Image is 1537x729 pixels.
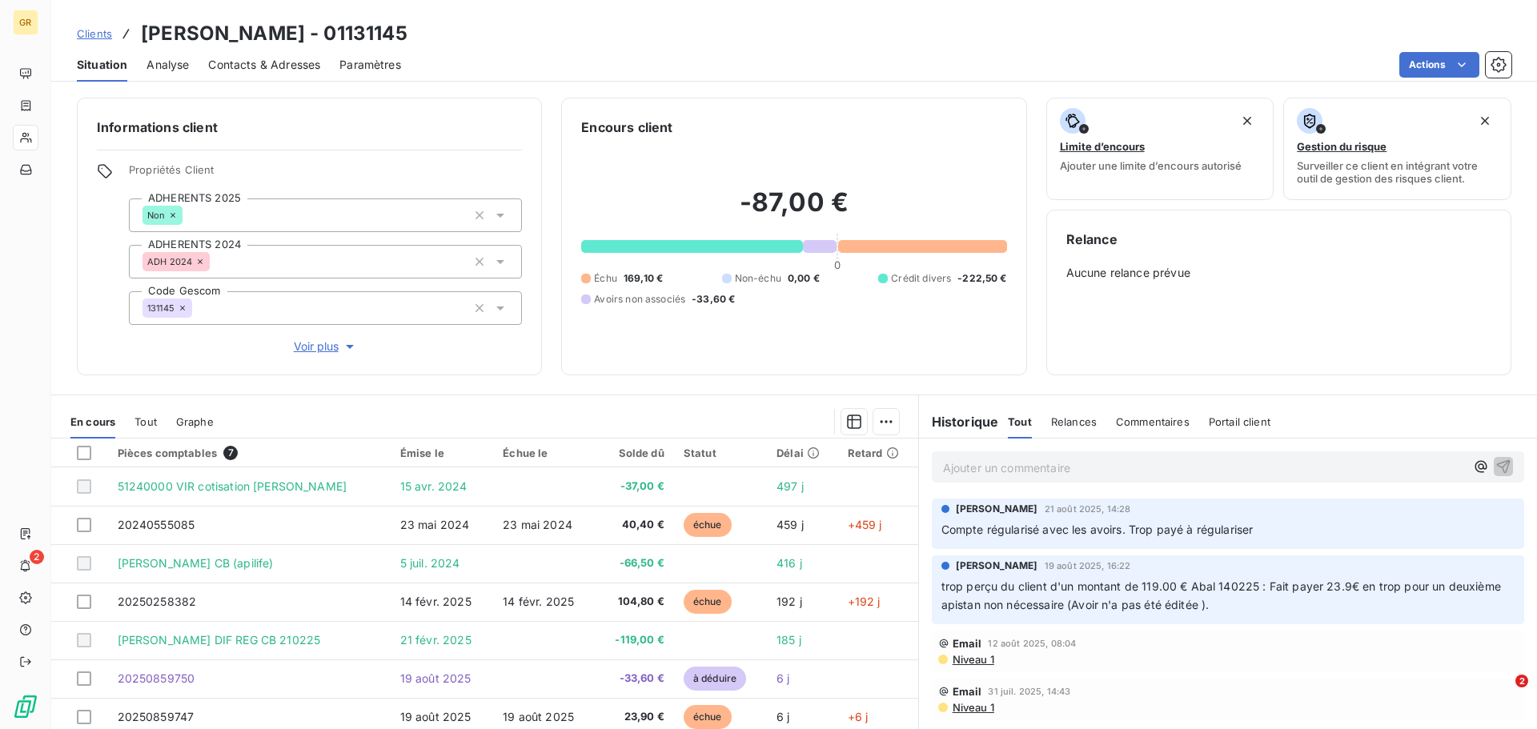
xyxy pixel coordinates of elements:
[692,292,735,306] span: -33,60 €
[1066,230,1491,249] h6: Relance
[777,710,789,723] span: 6 j
[941,579,1504,611] span: trop perçu du client d'un montant de 119.00 € Abal 140225 : Fait payer 23.9€ en trop pour un deux...
[848,595,881,608] span: +192 j
[118,671,195,685] span: 20250859750
[134,415,157,428] span: Tout
[1283,98,1511,200] button: Gestion du risqueSurveiller ce client en intégrant votre outil de gestion des risques client.
[848,710,869,723] span: +6 j
[988,639,1076,648] span: 12 août 2025, 08:04
[777,671,789,685] span: 6 j
[1515,675,1528,687] span: 2
[951,701,994,714] span: Niveau 1
[118,595,197,608] span: 20250258382
[141,19,407,48] h3: [PERSON_NAME] - 01131145
[1060,159,1242,172] span: Ajouter une limite d’encours autorisé
[777,633,801,647] span: 185 j
[400,479,468,493] span: 15 avr. 2024
[147,210,165,220] span: Non
[192,301,205,315] input: Ajouter une valeur
[400,556,460,570] span: 5 juil. 2024
[503,710,574,723] span: 19 août 2025
[956,559,1038,573] span: [PERSON_NAME]
[1066,265,1491,281] span: Aucune relance prévue
[777,595,802,608] span: 192 j
[97,118,522,137] h6: Informations client
[684,705,732,729] span: échue
[118,446,381,460] div: Pièces comptables
[606,594,664,610] span: 104,80 €
[400,447,484,459] div: Émise le
[210,254,223,269] input: Ajouter une valeur
[208,57,320,73] span: Contacts & Adresses
[1483,675,1521,713] iframe: Intercom live chat
[1399,52,1479,78] button: Actions
[951,653,994,666] span: Niveau 1
[118,479,347,493] span: 51240000 VIR cotisation [PERSON_NAME]
[13,694,38,719] img: Logo LeanPay
[339,57,401,73] span: Paramètres
[503,595,574,608] span: 14 févr. 2025
[788,271,820,286] span: 0,00 €
[1046,98,1274,200] button: Limite d’encoursAjouter une limite d’encours autorisé
[1051,415,1097,428] span: Relances
[147,257,192,266] span: ADH 2024
[834,258,841,271] span: 0
[1297,140,1387,153] span: Gestion du risque
[400,595,472,608] span: 14 févr. 2025
[606,632,664,648] span: -119,00 €
[223,446,238,460] span: 7
[129,338,522,355] button: Voir plus
[956,502,1038,516] span: [PERSON_NAME]
[118,518,195,531] span: 20240555085
[684,590,732,614] span: échue
[1060,140,1145,153] span: Limite d’encours
[777,447,828,459] div: Délai
[988,687,1070,696] span: 31 juil. 2025, 14:43
[30,550,44,564] span: 2
[1116,415,1190,428] span: Commentaires
[400,633,472,647] span: 21 févr. 2025
[400,710,472,723] span: 19 août 2025
[1045,561,1131,571] span: 19 août 2025, 16:22
[606,555,664,571] span: -66,50 €
[777,556,802,570] span: 416 j
[606,709,664,725] span: 23,90 €
[183,208,195,222] input: Ajouter une valeur
[146,57,189,73] span: Analyse
[147,303,175,313] span: 131145
[1008,415,1032,428] span: Tout
[594,271,617,286] span: Échu
[129,163,522,186] span: Propriétés Client
[581,118,672,137] h6: Encours client
[777,518,804,531] span: 459 j
[1045,504,1131,514] span: 21 août 2025, 14:28
[118,556,274,570] span: [PERSON_NAME] CB (apilife)
[1209,415,1270,428] span: Portail client
[70,415,115,428] span: En cours
[953,685,982,698] span: Email
[606,517,664,533] span: 40,40 €
[684,447,757,459] div: Statut
[624,271,663,286] span: 169,10 €
[77,57,127,73] span: Situation
[941,523,1254,536] span: Compte régularisé avec les avoirs. Trop payé à régulariser
[294,338,358,354] span: Voir plus
[503,447,586,459] div: Échue le
[891,271,951,286] span: Crédit divers
[684,513,732,537] span: échue
[777,479,804,493] span: 497 j
[400,518,470,531] span: 23 mai 2024
[606,671,664,687] span: -33,60 €
[684,667,746,691] span: à déduire
[953,637,982,650] span: Email
[957,271,1006,286] span: -222,50 €
[77,27,112,40] span: Clients
[1297,159,1498,185] span: Surveiller ce client en intégrant votre outil de gestion des risques client.
[919,412,999,431] h6: Historique
[606,479,664,495] span: -37,00 €
[848,447,909,459] div: Retard
[118,710,195,723] span: 20250859747
[581,186,1006,234] h2: -87,00 €
[848,518,882,531] span: +459 j
[13,10,38,35] div: GR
